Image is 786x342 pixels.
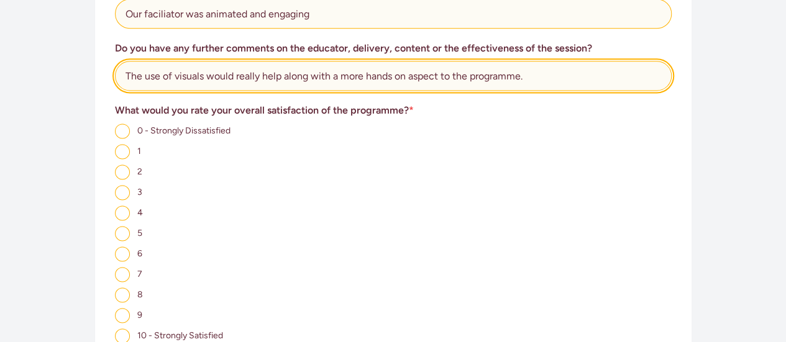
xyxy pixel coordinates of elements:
h3: What would you rate your overall satisfaction of the programme? [115,103,672,118]
span: 7 [137,269,142,279]
span: 10 - Strongly Satisfied [137,330,223,341]
input: 1 [115,144,130,159]
input: 6 [115,246,130,261]
span: 6 [137,248,142,259]
h3: Do you have any further comments on the educator, delivery, content or the effectiveness of the s... [115,41,672,56]
input: 4 [115,205,130,220]
input: 5 [115,226,130,241]
span: 1 [137,146,141,156]
span: 5 [137,228,142,238]
input: 7 [115,267,130,282]
span: 4 [137,207,143,218]
input: 9 [115,308,130,323]
input: 8 [115,287,130,302]
span: 0 - Strongly Dissatisfied [137,125,231,136]
input: 2 [115,164,130,179]
span: 3 [137,187,142,197]
span: 9 [137,310,142,320]
span: 2 [137,166,142,177]
input: 3 [115,185,130,200]
span: 8 [137,289,143,300]
input: 0 - Strongly Dissatisfied [115,124,130,138]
